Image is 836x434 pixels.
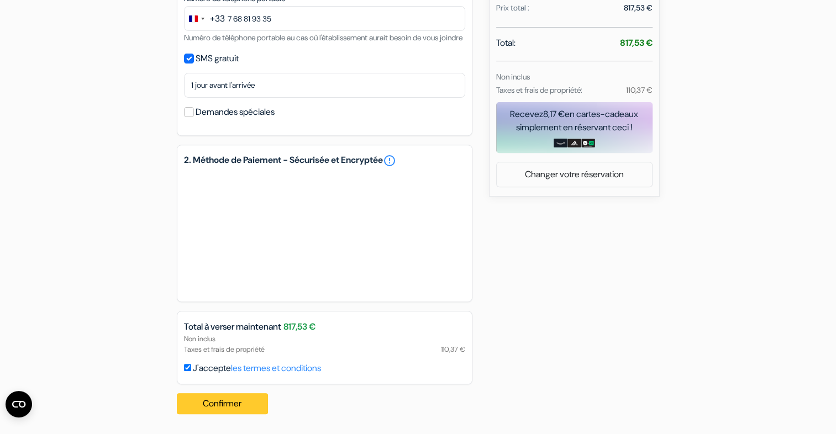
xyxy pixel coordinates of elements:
[554,139,567,147] img: amazon-card-no-text.png
[383,154,396,167] a: error_outline
[620,37,653,49] strong: 817,53 €
[196,104,275,120] label: Demandes spéciales
[210,12,225,25] div: +33
[497,164,652,185] a: Changer votre réservation
[441,344,465,354] span: 110,37 €
[196,51,239,66] label: SMS gratuit
[184,6,465,31] input: 6 12 34 56 78
[283,320,316,334] span: 817,53 €
[625,85,652,95] small: 110,37 €
[624,2,653,14] div: 817,53 €
[231,362,321,374] a: les termes et conditions
[177,393,269,414] button: Confirmer
[581,139,595,147] img: uber-uber-eats-card.png
[184,320,281,334] span: Total à verser maintenant
[6,391,32,417] button: Ouvrir le widget CMP
[177,334,472,354] div: Non inclus Taxes et frais de propriété
[543,108,565,120] span: 8,17 €
[496,85,582,95] small: Taxes et frais de propriété:
[567,139,581,147] img: adidas-card.png
[496,72,530,82] small: Non inclus
[184,33,462,43] small: Numéro de téléphone portable au cas où l'établissement aurait besoin de vous joindre
[182,170,467,295] iframe: Cadre de saisie sécurisé pour le paiement
[185,7,225,30] button: Change country, selected France (+33)
[496,2,529,14] div: Prix total :
[193,362,321,375] label: J'accepte
[184,154,465,167] h5: 2. Méthode de Paiement - Sécurisée et Encryptée
[496,108,653,134] div: Recevez en cartes-cadeaux simplement en réservant ceci !
[496,36,516,50] span: Total:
